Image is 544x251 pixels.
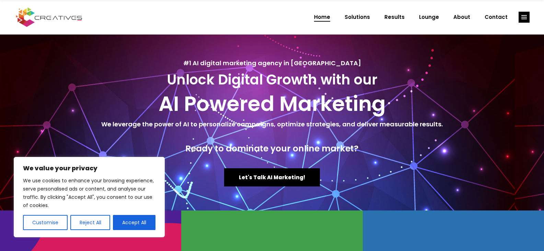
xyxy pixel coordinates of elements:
a: Results [377,8,412,26]
a: link [519,12,530,23]
p: We value your privacy [23,164,155,172]
p: We use cookies to enhance your browsing experience, serve personalised ads or content, and analys... [23,176,155,209]
span: Contact [485,8,508,26]
a: Lounge [412,8,446,26]
img: Creatives [14,7,84,28]
span: Solutions [345,8,370,26]
a: Home [307,8,337,26]
a: Solutions [337,8,377,26]
h3: Unlock Digital Growth with our [7,71,537,88]
button: Reject All [70,215,111,230]
span: Results [384,8,405,26]
span: Let's Talk AI Marketing! [239,174,305,181]
h5: We leverage the power of AI to personalize campaigns, optimize strategies, and deliver measurable... [7,119,537,129]
a: Contact [477,8,515,26]
a: About [446,8,477,26]
span: About [453,8,470,26]
button: Accept All [113,215,155,230]
h5: #1 AI digital marketing agency in [GEOGRAPHIC_DATA] [7,58,537,68]
span: Lounge [419,8,439,26]
button: Customise [23,215,68,230]
div: We value your privacy [14,157,165,237]
a: Let's Talk AI Marketing! [224,168,320,186]
span: Home [314,8,330,26]
h4: Ready to dominate your online market? [7,144,537,154]
h2: AI Powered Marketing [7,91,537,116]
